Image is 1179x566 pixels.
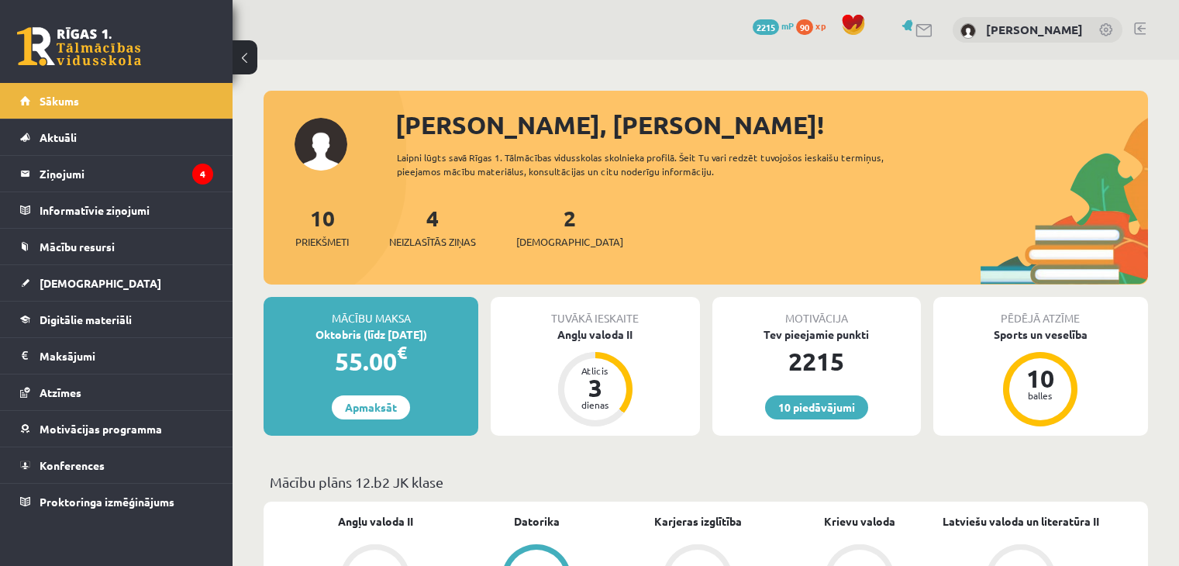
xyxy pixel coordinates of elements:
span: Atzīmes [40,385,81,399]
span: [DEMOGRAPHIC_DATA] [516,234,623,250]
a: Karjeras izglītība [654,513,742,530]
a: Atzīmes [20,374,213,410]
a: Motivācijas programma [20,411,213,447]
a: Angļu valoda II Atlicis 3 dienas [491,326,699,429]
a: Maksājumi [20,338,213,374]
a: 10Priekšmeti [295,204,349,250]
a: Datorika [514,513,560,530]
a: Proktoringa izmēģinājums [20,484,213,519]
span: Konferences [40,458,105,472]
a: Apmaksāt [332,395,410,419]
span: Digitālie materiāli [40,312,132,326]
a: [DEMOGRAPHIC_DATA] [20,265,213,301]
span: Priekšmeti [295,234,349,250]
a: [PERSON_NAME] [986,22,1083,37]
span: 90 [796,19,813,35]
div: 10 [1017,366,1064,391]
a: 2[DEMOGRAPHIC_DATA] [516,204,623,250]
span: mP [781,19,794,32]
a: 2215 mP [753,19,794,32]
a: Latviešu valoda un literatūra II [943,513,1099,530]
a: Konferences [20,447,213,483]
div: Laipni lūgts savā Rīgas 1. Tālmācības vidusskolas skolnieka profilā. Šeit Tu vari redzēt tuvojošo... [397,150,928,178]
div: Tev pieejamie punkti [712,326,921,343]
div: Sports un veselība [933,326,1148,343]
legend: Informatīvie ziņojumi [40,192,213,228]
a: 10 piedāvājumi [765,395,868,419]
a: Informatīvie ziņojumi [20,192,213,228]
div: Mācību maksa [264,297,478,326]
a: 4Neizlasītās ziņas [389,204,476,250]
div: Tuvākā ieskaite [491,297,699,326]
div: 55.00 [264,343,478,380]
a: Krievu valoda [824,513,895,530]
a: Rīgas 1. Tālmācības vidusskola [17,27,141,66]
div: balles [1017,391,1064,400]
legend: Ziņojumi [40,156,213,192]
div: Motivācija [712,297,921,326]
span: [DEMOGRAPHIC_DATA] [40,276,161,290]
a: Mācību resursi [20,229,213,264]
div: Pēdējā atzīme [933,297,1148,326]
i: 4 [192,164,213,185]
img: Roberts Masjulis [960,23,976,39]
span: Neizlasītās ziņas [389,234,476,250]
a: Sākums [20,83,213,119]
div: 3 [572,375,619,400]
div: [PERSON_NAME], [PERSON_NAME]! [395,106,1148,143]
span: 2215 [753,19,779,35]
span: Mācību resursi [40,240,115,254]
a: Sports un veselība 10 balles [933,326,1148,429]
div: Angļu valoda II [491,326,699,343]
div: Oktobris (līdz [DATE]) [264,326,478,343]
span: Motivācijas programma [40,422,162,436]
a: Digitālie materiāli [20,302,213,337]
a: Ziņojumi4 [20,156,213,192]
a: Angļu valoda II [338,513,413,530]
div: 2215 [712,343,921,380]
a: Aktuāli [20,119,213,155]
span: Aktuāli [40,130,77,144]
span: € [397,341,407,364]
div: Atlicis [572,366,619,375]
a: 90 xp [796,19,833,32]
span: Sākums [40,94,79,108]
div: dienas [572,400,619,409]
p: Mācību plāns 12.b2 JK klase [270,471,1142,492]
legend: Maksājumi [40,338,213,374]
span: xp [815,19,826,32]
span: Proktoringa izmēģinājums [40,495,174,509]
